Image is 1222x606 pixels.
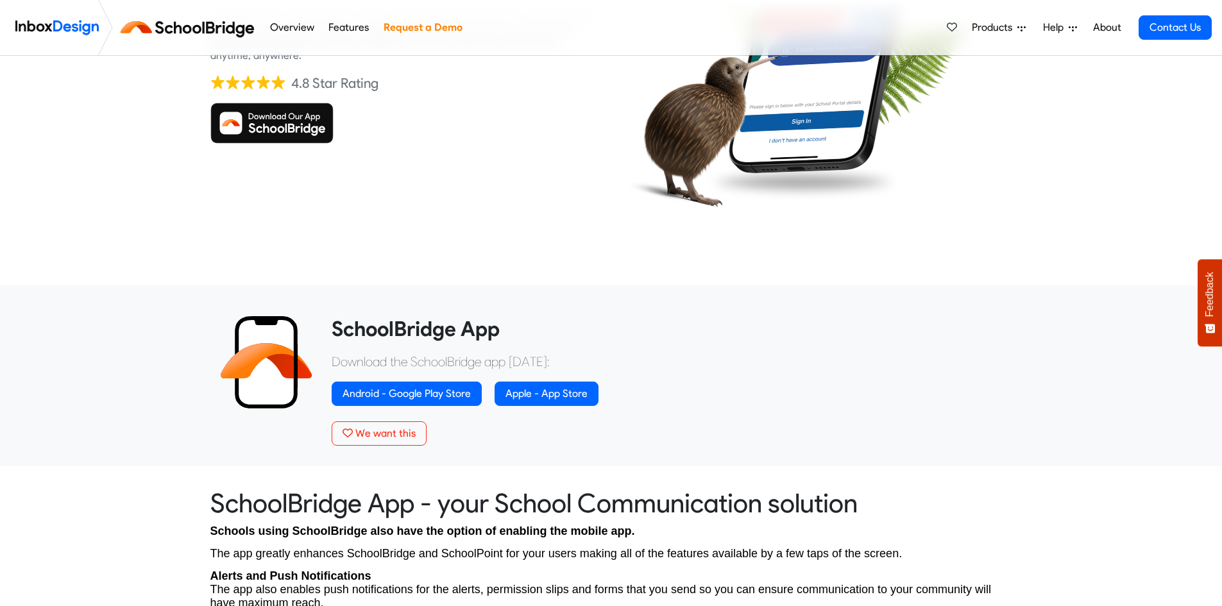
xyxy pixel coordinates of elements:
a: Help [1038,15,1082,40]
img: kiwi_bird.png [620,29,778,221]
span: Schools using SchoolBridge also have the option of enabling the mobile app. [210,525,635,537]
span: Products [972,20,1017,35]
a: Apple - App Store [495,382,598,406]
img: 2022_01_13_icon_sb_app.svg [220,316,312,408]
img: Download SchoolBridge App [210,103,334,144]
button: We want this [332,421,427,446]
a: About [1089,15,1124,40]
button: Feedback - Show survey [1198,259,1222,346]
a: Overview [266,15,318,40]
a: Products [967,15,1031,40]
img: schoolbridge logo [118,12,262,43]
span: Help [1043,20,1069,35]
span: We want this [355,427,416,439]
heading: SchoolBridge App - your School Communication solution [210,487,1012,519]
span: Feedback [1204,272,1216,317]
p: Download the SchoolBridge app [DATE]: [332,352,1003,371]
span: The app greatly enhances SchoolBridge and SchoolPoint for your users making all of the features a... [210,547,903,560]
strong: Alerts and Push Notifications [210,569,371,582]
heading: SchoolBridge App [332,316,1003,342]
img: shadow.png [704,161,903,203]
a: Request a Demo [380,15,466,40]
div: 4.8 Star Rating [291,74,378,93]
a: Contact Us [1139,15,1212,40]
a: Android - Google Play Store [332,382,482,406]
a: Features [325,15,373,40]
